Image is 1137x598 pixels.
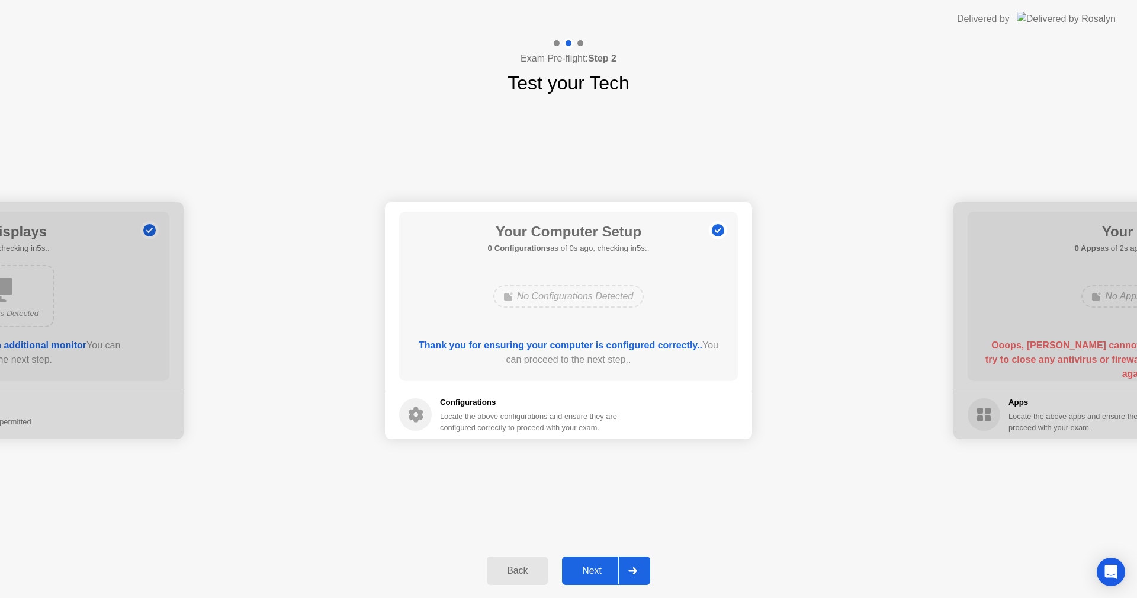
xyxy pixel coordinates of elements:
h5: as of 0s ago, checking in5s.. [488,242,650,254]
div: You can proceed to the next step.. [416,338,721,367]
img: Delivered by Rosalyn [1017,12,1116,25]
div: No Configurations Detected [493,285,644,308]
div: Locate the above configurations and ensure they are configured correctly to proceed with your exam. [440,411,619,433]
b: Step 2 [588,53,616,63]
div: Open Intercom Messenger [1097,558,1125,586]
div: Delivered by [957,12,1010,26]
button: Next [562,557,650,585]
button: Back [487,557,548,585]
h5: Configurations [440,396,619,408]
b: 0 Configurations [488,244,550,252]
h1: Your Computer Setup [488,221,650,242]
div: Next [566,565,618,576]
b: Thank you for ensuring your computer is configured correctly.. [419,340,702,350]
div: Back [490,565,544,576]
h1: Test your Tech [508,69,629,97]
h4: Exam Pre-flight: [521,52,616,66]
